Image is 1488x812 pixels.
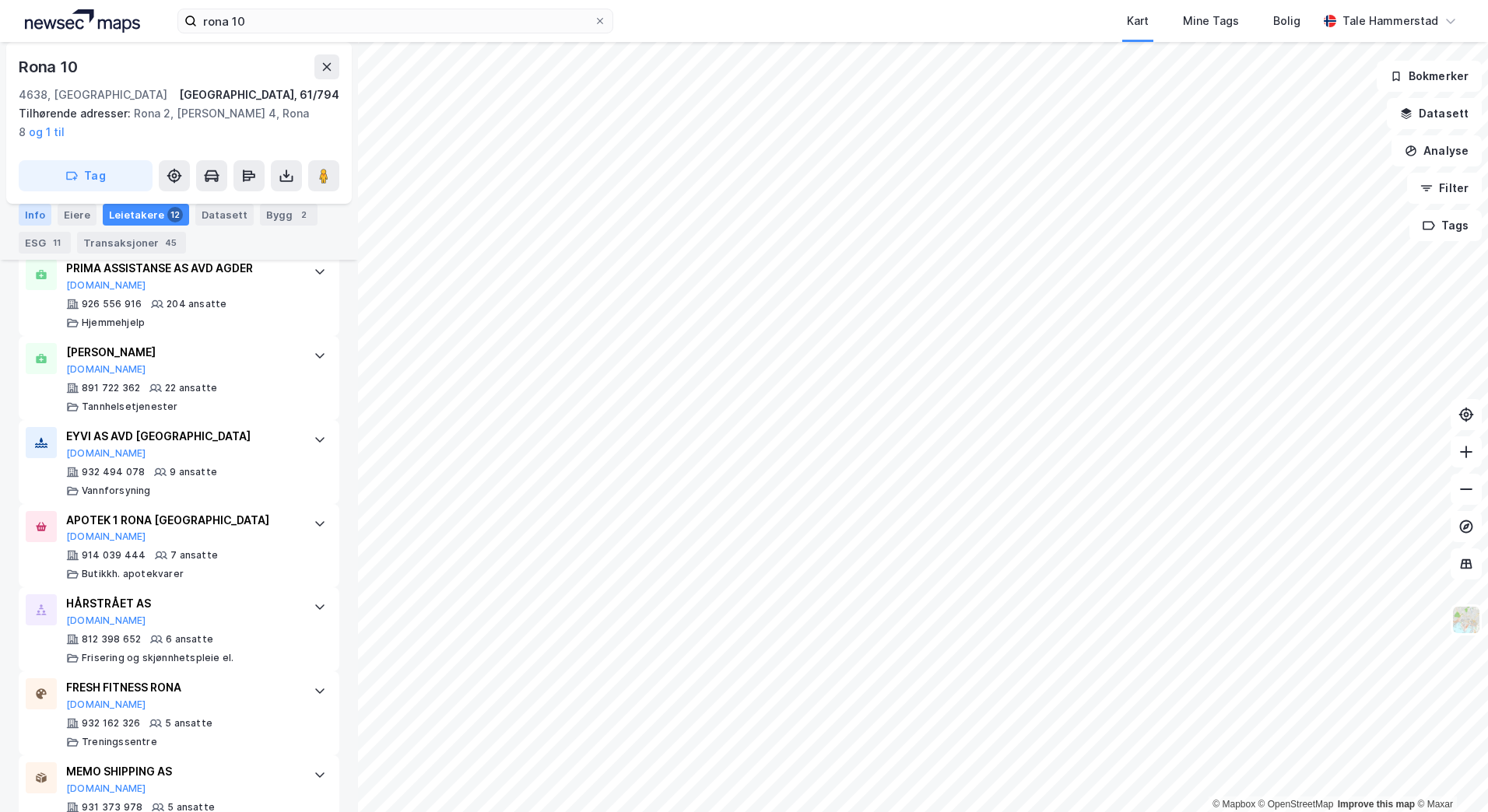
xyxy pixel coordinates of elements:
[82,401,178,413] div: Tannhelsetjenester
[166,633,213,646] div: 6 ansatte
[82,736,157,748] div: Treningssentre
[66,614,146,627] button: [DOMAIN_NAME]
[1127,12,1149,30] div: Kart
[77,232,186,254] div: Transaksjoner
[19,160,153,191] button: Tag
[1391,135,1482,166] button: Analyse
[1338,799,1415,810] a: Improve this map
[25,9,140,33] img: logo.a4113a55bc3d86da70a041830d287a7e.svg
[19,107,134,120] span: Tilhørende adresser:
[66,427,298,446] div: EYVI AS AVD [GEOGRAPHIC_DATA]
[66,762,298,781] div: MEMO SHIPPING AS
[82,549,146,562] div: 914 039 444
[1451,605,1481,635] img: Z
[82,568,184,580] div: Butikkh. apotekvarer
[58,204,97,226] div: Eiere
[66,259,298,278] div: PRIMA ASSISTANSE AS AVD AGDER
[66,698,146,711] button: [DOMAIN_NAME]
[170,549,218,562] div: 7 ansatte
[19,204,51,226] div: Info
[19,104,327,142] div: Rona 2, [PERSON_NAME] 4, Rona 8
[66,530,146,543] button: [DOMAIN_NAME]
[19,232,71,254] div: ESG
[82,382,140,394] div: 891 722 362
[66,594,298,613] div: HÅRSTRÅET AS
[170,466,217,478] div: 9 ansatte
[19,86,167,104] div: 4638, [GEOGRAPHIC_DATA]
[66,343,298,362] div: [PERSON_NAME]
[66,782,146,795] button: [DOMAIN_NAME]
[66,363,146,376] button: [DOMAIN_NAME]
[1407,173,1482,204] button: Filter
[1410,737,1488,812] iframe: Chat Widget
[82,633,141,646] div: 812 398 652
[66,447,146,460] button: [DOMAIN_NAME]
[19,54,81,79] div: Rona 10
[82,485,151,497] div: Vannforsyning
[1273,12,1300,30] div: Bolig
[165,382,217,394] div: 22 ansatte
[1258,799,1334,810] a: OpenStreetMap
[165,717,212,730] div: 5 ansatte
[82,466,145,478] div: 932 494 078
[1342,12,1438,30] div: Tale Hammerstad
[197,9,594,33] input: Søk på adresse, matrikkel, gårdeiere, leietakere eller personer
[103,204,189,226] div: Leietakere
[82,298,142,310] div: 926 556 916
[49,235,65,250] div: 11
[66,279,146,292] button: [DOMAIN_NAME]
[1213,799,1255,810] a: Mapbox
[195,204,254,226] div: Datasett
[1410,737,1488,812] div: Kontrollprogram for chat
[1183,12,1239,30] div: Mine Tags
[296,207,311,222] div: 2
[1387,98,1482,129] button: Datasett
[167,298,226,310] div: 204 ansatte
[66,678,298,697] div: FRESH FITNESS RONA
[179,86,339,104] div: [GEOGRAPHIC_DATA], 61/794
[82,717,140,730] div: 932 162 326
[167,207,183,222] div: 12
[82,317,145,329] div: Hjemmehjelp
[162,235,180,250] div: 45
[260,204,318,226] div: Bygg
[82,652,233,664] div: Frisering og skjønnhetspleie el.
[66,511,298,530] div: APOTEK 1 RONA [GEOGRAPHIC_DATA]
[1409,210,1482,241] button: Tags
[1377,61,1482,92] button: Bokmerker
